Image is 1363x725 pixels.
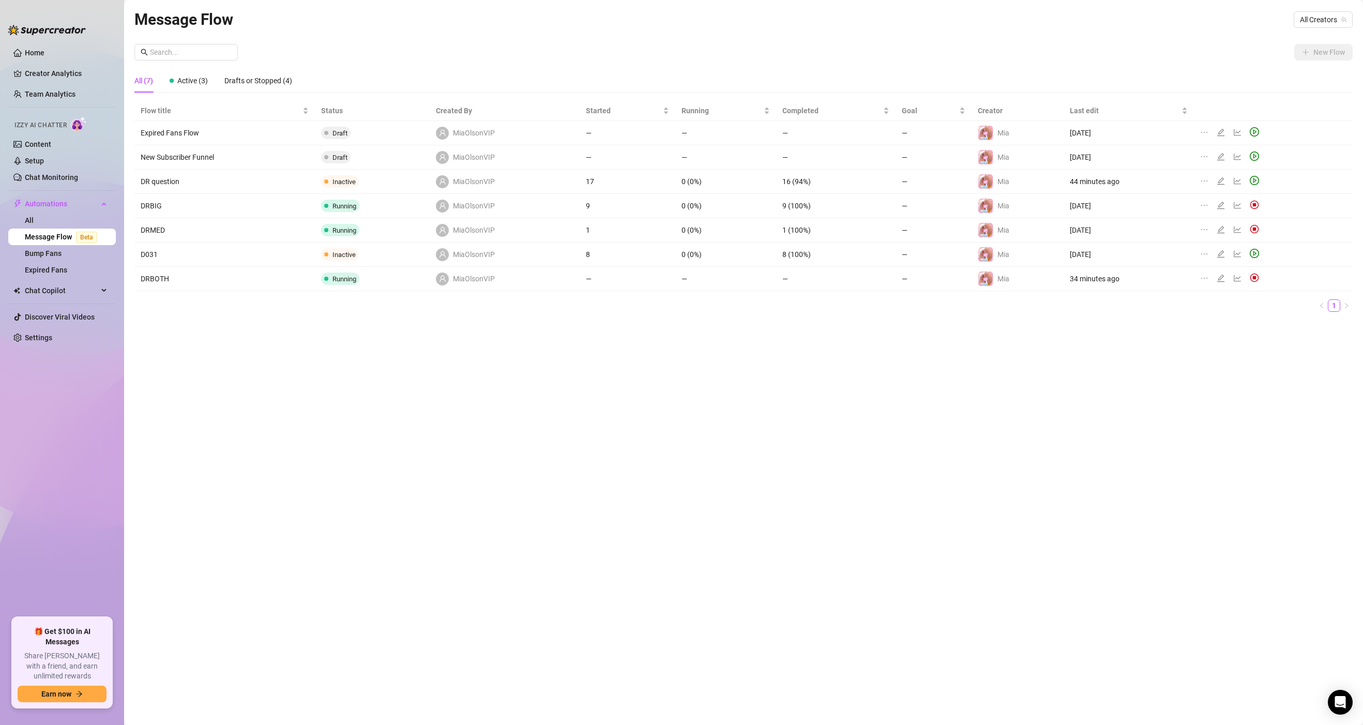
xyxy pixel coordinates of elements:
span: ellipsis [1200,153,1208,161]
td: DR question [134,170,315,194]
span: user [439,202,446,209]
th: Goal [896,101,972,121]
td: [DATE] [1064,121,1194,145]
a: Expired Fans [25,266,67,274]
span: Chat Copilot [25,282,98,299]
a: Team Analytics [25,90,75,98]
span: line-chart [1233,128,1241,137]
li: 1 [1328,299,1340,312]
span: Mia [997,202,1009,210]
span: edit [1217,201,1225,209]
span: ellipsis [1200,177,1208,185]
a: Message FlowBeta [25,233,101,241]
span: edit [1217,250,1225,258]
th: Flow title [134,101,315,121]
td: DRMED [134,218,315,243]
span: Running [332,275,356,283]
span: Share [PERSON_NAME] with a friend, and earn unlimited rewards [18,651,107,682]
td: — [896,267,972,291]
th: Creator [972,101,1064,121]
a: Discover Viral Videos [25,313,95,321]
img: Mia [978,223,993,237]
span: 🎁 Get $100 in AI Messages [18,627,107,647]
img: svg%3e [1250,273,1259,282]
th: Status [315,101,430,121]
span: Draft [332,154,347,161]
span: MiaOlsonVIP [453,273,495,284]
img: AI Chatter [71,116,87,131]
span: MiaOlsonVIP [453,176,495,187]
td: 16 (94%) [776,170,896,194]
td: 0 (0%) [675,194,776,218]
div: Open Intercom Messenger [1328,690,1353,715]
a: All [25,216,34,224]
a: 1 [1328,300,1340,311]
img: svg%3e [1250,200,1259,209]
td: — [896,170,972,194]
span: user [439,178,446,185]
span: line-chart [1233,177,1241,185]
span: Mia [997,275,1009,283]
span: Started [586,105,661,116]
span: Running [332,226,356,234]
span: left [1319,303,1325,309]
img: Chat Copilot [13,287,20,294]
input: Search... [150,47,232,58]
span: ellipsis [1200,225,1208,234]
img: Mia [978,126,993,140]
span: line-chart [1233,201,1241,209]
td: [DATE] [1064,218,1194,243]
span: edit [1217,177,1225,185]
span: Mia [997,250,1009,259]
span: line-chart [1233,153,1241,161]
span: Mia [997,177,1009,186]
span: Running [332,202,356,210]
span: MiaOlsonVIP [453,224,495,236]
span: edit [1217,225,1225,234]
td: 17 [580,170,675,194]
li: Previous Page [1315,299,1328,312]
span: play-circle [1250,176,1259,185]
span: ellipsis [1200,128,1208,137]
span: right [1343,303,1350,309]
td: [DATE] [1064,194,1194,218]
img: Mia [978,174,993,189]
a: Setup [25,157,44,165]
td: — [675,267,776,291]
td: 8 (100%) [776,243,896,267]
td: D031 [134,243,315,267]
button: Earn nowarrow-right [18,686,107,702]
td: — [580,145,675,170]
img: Mia [978,271,993,286]
span: line-chart [1233,250,1241,258]
a: Settings [25,334,52,342]
span: All Creators [1300,12,1346,27]
td: 9 [580,194,675,218]
button: New Flow [1294,44,1353,61]
span: ellipsis [1200,201,1208,209]
td: — [896,243,972,267]
img: Mia [978,199,993,213]
th: Running [675,101,776,121]
span: ellipsis [1200,250,1208,258]
span: play-circle [1250,249,1259,258]
button: right [1340,299,1353,312]
span: Running [681,105,762,116]
button: left [1315,299,1328,312]
span: edit [1217,153,1225,161]
td: New Subscriber Funnel [134,145,315,170]
span: arrow-right [75,690,83,698]
span: play-circle [1250,152,1259,161]
span: user [439,129,446,137]
span: Izzy AI Chatter [14,120,67,130]
span: Automations [25,195,98,212]
span: Completed [782,105,881,116]
td: — [675,121,776,145]
article: Message Flow [134,7,233,32]
td: — [896,121,972,145]
a: Creator Analytics [25,65,108,82]
td: DRBIG [134,194,315,218]
td: [DATE] [1064,243,1194,267]
span: MiaOlsonVIP [453,200,495,212]
span: line-chart [1233,225,1241,234]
